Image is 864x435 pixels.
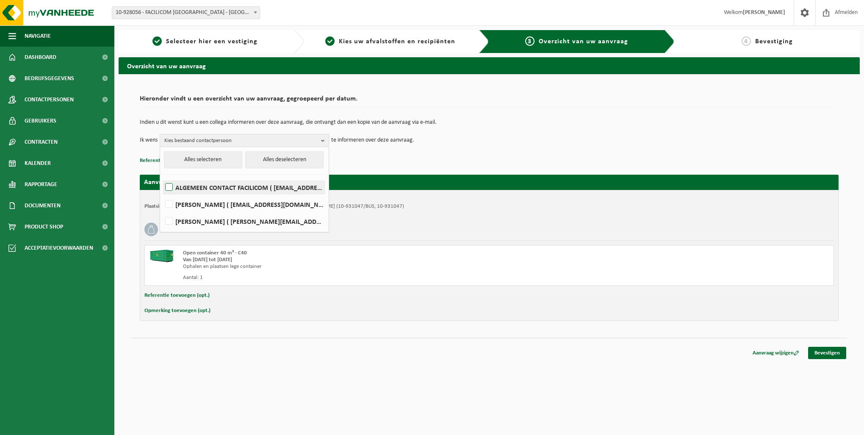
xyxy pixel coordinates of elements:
[140,134,158,147] p: Ik wens
[160,134,329,147] button: Kies bestaand contactpersoon
[742,36,751,46] span: 4
[25,110,56,131] span: Gebruikers
[25,216,63,237] span: Product Shop
[183,274,523,281] div: Aantal: 1
[539,38,628,45] span: Overzicht van uw aanvraag
[140,95,839,107] h2: Hieronder vindt u een overzicht van uw aanvraag, gegroepeerd per datum.
[164,134,318,147] span: Kies bestaand contactpersoon
[755,38,793,45] span: Bevestiging
[152,36,162,46] span: 1
[25,174,57,195] span: Rapportage
[163,181,324,194] label: ALGEMEEN CONTACT FACILICOM ( [EMAIL_ADDRESS][DOMAIN_NAME] )
[163,215,324,228] label: [PERSON_NAME] ( [PERSON_NAME][EMAIL_ADDRESS][DOMAIN_NAME] )
[746,347,806,359] a: Aanvraag wijzigen
[140,155,205,166] button: Referentie toevoegen (opt.)
[183,263,523,270] div: Ophalen en plaatsen lege container
[144,179,208,186] strong: Aanvraag voor [DATE]
[308,36,473,47] a: 2Kies uw afvalstoffen en recipiënten
[112,7,260,19] span: 10-928056 - FACILICOM NV - ANTWERPEN
[144,305,210,316] button: Opmerking toevoegen (opt.)
[166,38,258,45] span: Selecteer hier een vestiging
[119,57,860,74] h2: Overzicht van uw aanvraag
[743,9,785,16] strong: [PERSON_NAME]
[325,36,335,46] span: 2
[144,290,210,301] button: Referentie toevoegen (opt.)
[25,68,74,89] span: Bedrijfsgegevens
[25,195,61,216] span: Documenten
[245,151,324,168] button: Alles deselecteren
[25,237,93,259] span: Acceptatievoorwaarden
[112,6,260,19] span: 10-928056 - FACILICOM NV - ANTWERPEN
[140,120,839,125] p: Indien u dit wenst kunt u een collega informeren over deze aanvraag, die ontvangt dan een kopie v...
[25,89,74,110] span: Contactpersonen
[525,36,534,46] span: 3
[808,347,846,359] a: Bevestigen
[25,153,51,174] span: Kalender
[25,25,51,47] span: Navigatie
[163,198,324,211] label: [PERSON_NAME] ( [EMAIL_ADDRESS][DOMAIN_NAME] )
[25,131,58,153] span: Contracten
[164,151,242,168] button: Alles selecteren
[183,257,232,262] strong: Van [DATE] tot [DATE]
[149,250,174,262] img: HK-XC-40-GN-00.png
[339,38,455,45] span: Kies uw afvalstoffen en recipiënten
[331,134,414,147] p: te informeren over deze aanvraag.
[183,250,247,256] span: Open container 40 m³ - C40
[123,36,287,47] a: 1Selecteer hier een vestiging
[144,204,181,209] strong: Plaatsingsadres:
[25,47,56,68] span: Dashboard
